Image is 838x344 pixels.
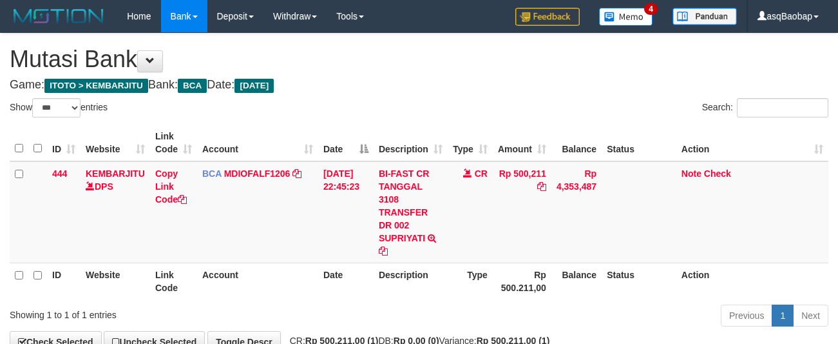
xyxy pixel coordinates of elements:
[318,161,374,263] td: [DATE] 22:45:23
[772,305,794,327] a: 1
[448,263,493,299] th: Type
[224,168,290,179] a: MDIOFALF1206
[52,168,67,179] span: 444
[47,125,81,161] th: ID: activate to sort column ascending
[379,168,430,243] a: BI-FAST CR TANGGAL 3108 TRANSFER DR 002 SUPRIYATI
[551,125,602,161] th: Balance
[493,161,551,263] td: Rp 500,211
[374,263,448,299] th: Description
[81,263,150,299] th: Website
[10,6,108,26] img: MOTION_logo.png
[672,8,737,25] img: panduan.png
[234,79,274,93] span: [DATE]
[721,305,772,327] a: Previous
[10,303,339,321] div: Showing 1 to 1 of 1 entries
[493,263,551,299] th: Rp 500.211,00
[178,79,207,93] span: BCA
[86,168,145,179] a: KEMBARJITU
[737,98,828,117] input: Search:
[681,168,701,179] a: Note
[551,263,602,299] th: Balance
[448,125,493,161] th: Type: activate to sort column ascending
[318,125,374,161] th: Date: activate to sort column descending
[702,98,828,117] label: Search:
[10,79,828,92] h4: Game: Bank: Date:
[47,263,81,299] th: ID
[704,168,731,179] a: Check
[150,263,197,299] th: Link Code
[81,125,150,161] th: Website: activate to sort column ascending
[150,125,197,161] th: Link Code: activate to sort column ascending
[793,305,828,327] a: Next
[644,3,658,15] span: 4
[197,263,318,299] th: Account
[379,246,388,256] a: Copy BI-FAST CR TANGGAL 3108 TRANSFER DR 002 SUPRIYATI to clipboard
[475,168,488,179] span: CR
[374,125,448,161] th: Description: activate to sort column ascending
[32,98,81,117] select: Showentries
[537,181,546,192] a: Copy Rp 500,211 to clipboard
[676,125,828,161] th: Action: activate to sort column ascending
[515,8,580,26] img: Feedback.jpg
[197,125,318,161] th: Account: activate to sort column ascending
[602,263,676,299] th: Status
[10,98,108,117] label: Show entries
[599,8,653,26] img: Button%20Memo.svg
[493,125,551,161] th: Amount: activate to sort column ascending
[676,263,828,299] th: Action
[202,168,222,179] span: BCA
[551,161,602,263] td: Rp 4,353,487
[81,161,150,263] td: DPS
[10,46,828,72] h1: Mutasi Bank
[155,168,187,205] a: Copy Link Code
[602,125,676,161] th: Status
[292,168,301,179] a: Copy MDIOFALF1206 to clipboard
[44,79,148,93] span: ITOTO > KEMBARJITU
[318,263,374,299] th: Date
